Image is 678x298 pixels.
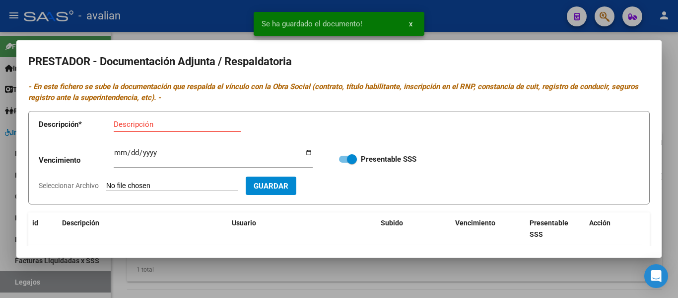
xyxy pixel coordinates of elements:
[228,212,377,245] datatable-header-cell: Usuario
[28,82,638,102] i: - En este fichero se sube la documentación que respalda el vínculo con la Obra Social (contrato, ...
[246,177,296,195] button: Guardar
[32,219,38,227] span: id
[361,155,416,164] strong: Presentable SSS
[381,219,403,227] span: Subido
[377,212,451,245] datatable-header-cell: Subido
[409,19,412,28] span: x
[39,155,114,166] p: Vencimiento
[39,182,99,190] span: Seleccionar Archivo
[455,219,495,227] span: Vencimiento
[28,212,58,245] datatable-header-cell: id
[585,212,635,245] datatable-header-cell: Acción
[401,15,420,33] button: x
[589,219,610,227] span: Acción
[62,219,99,227] span: Descripción
[232,219,256,227] span: Usuario
[58,212,228,245] datatable-header-cell: Descripción
[262,19,362,29] span: Se ha guardado el documento!
[254,182,288,191] span: Guardar
[28,52,650,71] h2: PRESTADOR - Documentación Adjunta / Respaldatoria
[39,119,114,130] p: Descripción
[644,264,668,288] div: Open Intercom Messenger
[526,212,585,245] datatable-header-cell: Presentable SSS
[451,212,526,245] datatable-header-cell: Vencimiento
[530,219,568,238] span: Presentable SSS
